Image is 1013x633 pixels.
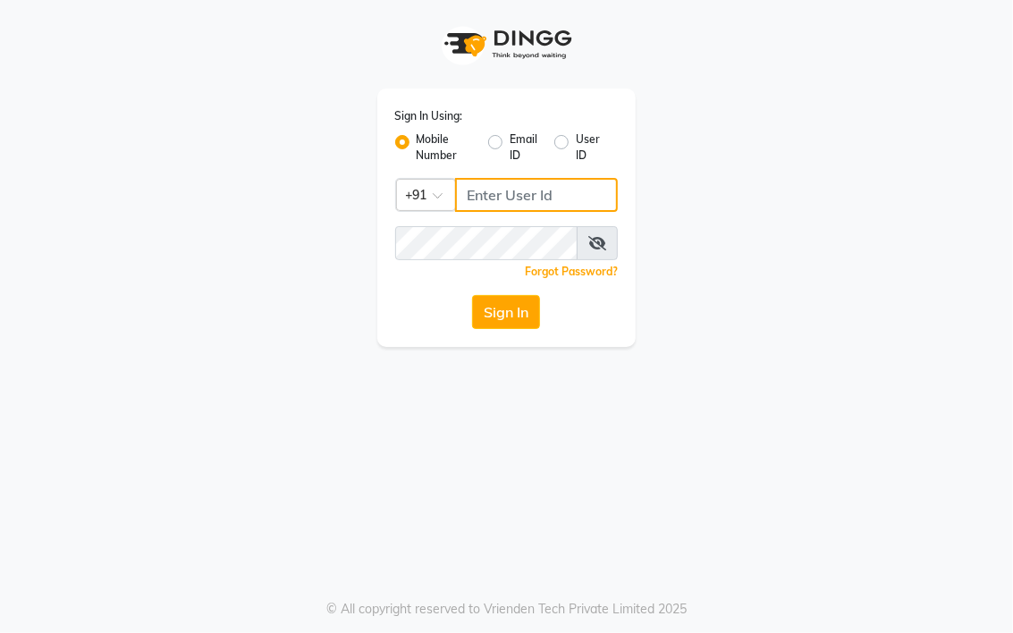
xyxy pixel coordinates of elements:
[576,131,604,164] label: User ID
[455,178,619,212] input: Username
[435,18,578,71] img: logo1.svg
[395,226,578,260] input: Username
[525,265,618,278] a: Forgot Password?
[510,131,540,164] label: Email ID
[417,131,474,164] label: Mobile Number
[395,108,463,124] label: Sign In Using:
[472,295,540,329] button: Sign In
